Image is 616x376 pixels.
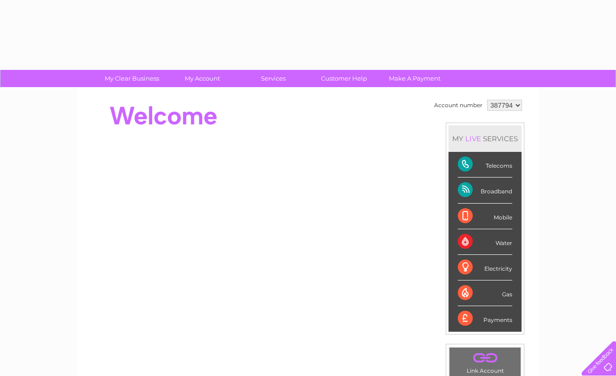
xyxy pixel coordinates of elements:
div: Telecoms [458,152,512,178]
a: My Account [164,70,241,87]
div: MY SERVICES [449,125,522,152]
div: Payments [458,306,512,331]
td: Account number [432,97,485,113]
a: . [452,350,518,366]
div: Water [458,229,512,255]
div: Broadband [458,178,512,203]
div: LIVE [463,134,483,143]
a: Services [235,70,312,87]
a: Customer Help [306,70,382,87]
div: Electricity [458,255,512,280]
div: Mobile [458,204,512,229]
a: My Clear Business [94,70,170,87]
div: Gas [458,280,512,306]
a: Make A Payment [376,70,453,87]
